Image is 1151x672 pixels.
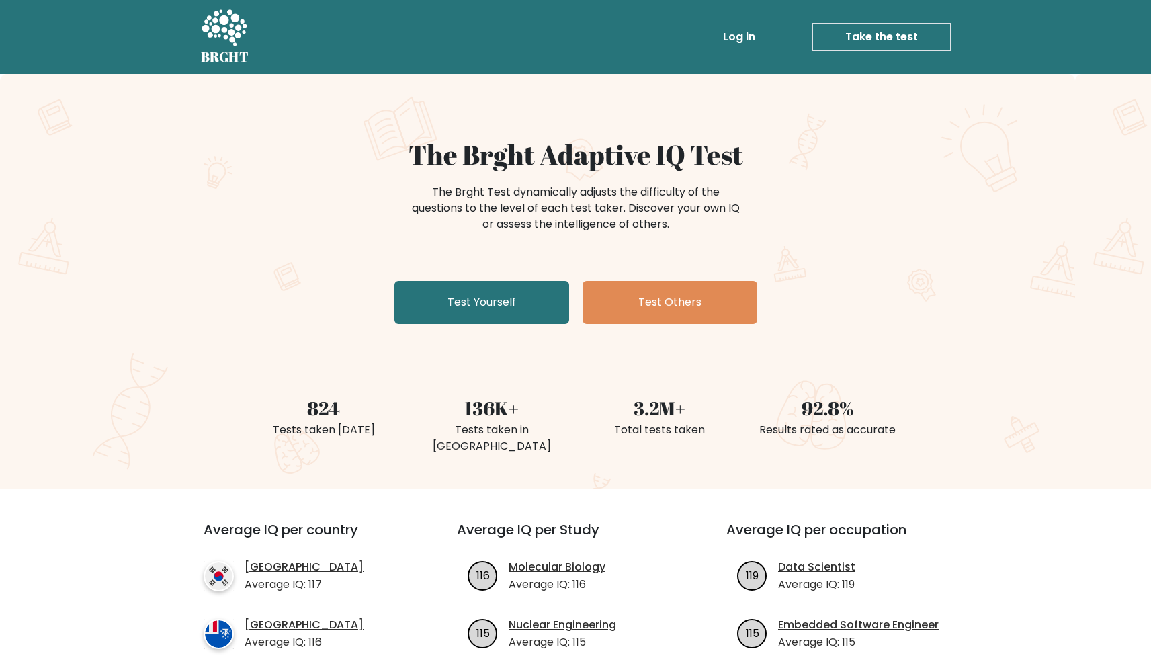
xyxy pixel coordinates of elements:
[584,394,736,422] div: 3.2M+
[245,634,364,650] p: Average IQ: 116
[509,634,616,650] p: Average IQ: 115
[812,23,951,51] a: Take the test
[778,617,939,633] a: Embedded Software Engineer
[416,394,568,422] div: 136K+
[509,559,605,575] a: Molecular Biology
[752,422,904,438] div: Results rated as accurate
[201,5,249,69] a: BRGHT
[204,619,234,649] img: country
[245,559,364,575] a: [GEOGRAPHIC_DATA]
[752,394,904,422] div: 92.8%
[746,625,759,640] text: 115
[778,634,939,650] p: Average IQ: 115
[394,281,569,324] a: Test Yourself
[204,561,234,591] img: country
[408,184,744,233] div: The Brght Test dynamically adjusts the difficulty of the questions to the level of each test take...
[248,138,904,171] h1: The Brght Adaptive IQ Test
[778,577,855,593] p: Average IQ: 119
[509,577,605,593] p: Average IQ: 116
[583,281,757,324] a: Test Others
[726,521,964,554] h3: Average IQ per occupation
[778,559,855,575] a: Data Scientist
[245,617,364,633] a: [GEOGRAPHIC_DATA]
[201,49,249,65] h5: BRGHT
[204,521,409,554] h3: Average IQ per country
[416,422,568,454] div: Tests taken in [GEOGRAPHIC_DATA]
[457,521,694,554] h3: Average IQ per Study
[248,422,400,438] div: Tests taken [DATE]
[746,567,759,583] text: 119
[509,617,616,633] a: Nuclear Engineering
[476,567,490,583] text: 116
[248,394,400,422] div: 824
[245,577,364,593] p: Average IQ: 117
[476,625,490,640] text: 115
[718,24,761,50] a: Log in
[584,422,736,438] div: Total tests taken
